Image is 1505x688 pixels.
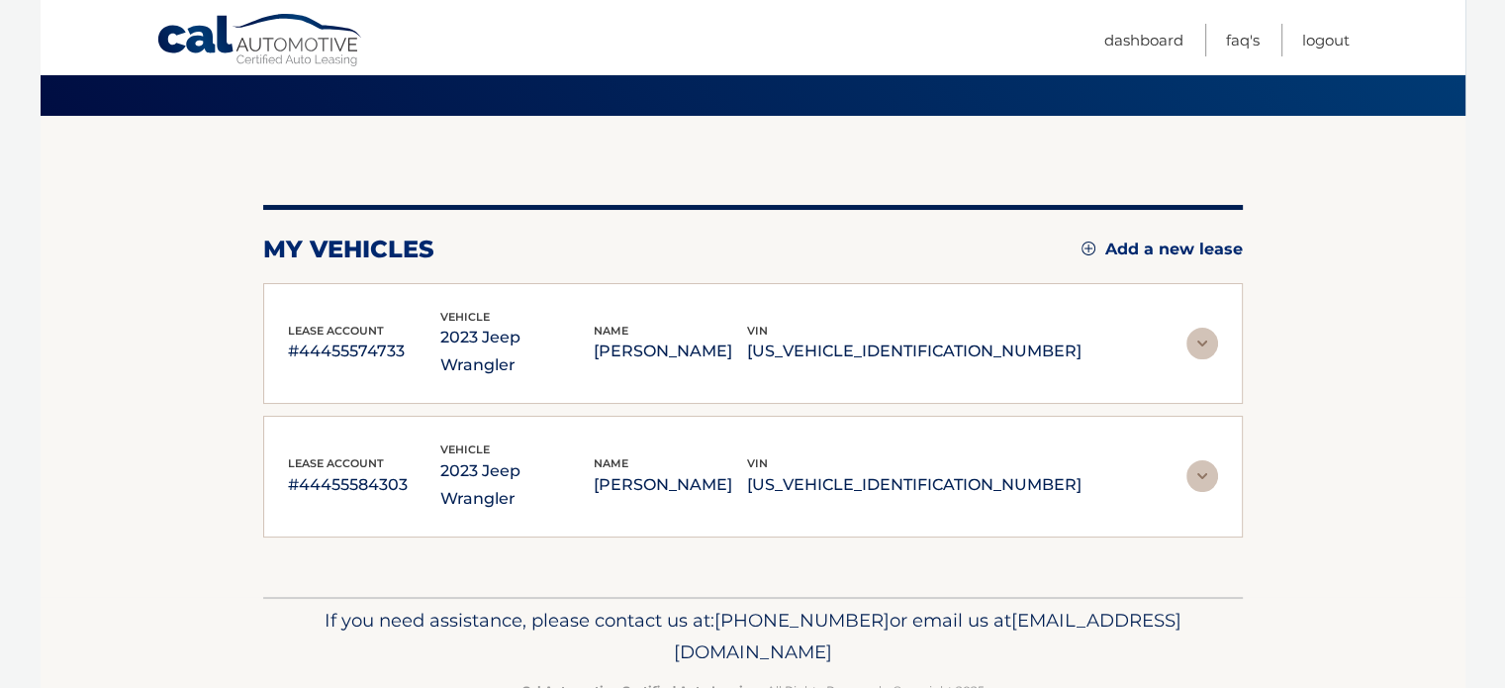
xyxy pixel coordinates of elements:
p: [PERSON_NAME] [594,471,747,499]
p: [US_VEHICLE_IDENTIFICATION_NUMBER] [747,338,1082,365]
span: lease account [288,324,384,338]
span: [EMAIL_ADDRESS][DOMAIN_NAME] [674,609,1181,663]
p: #44455584303 [288,471,441,499]
img: accordion-rest.svg [1186,460,1218,492]
p: 2023 Jeep Wrangler [440,324,594,379]
span: vin [747,456,768,470]
h2: my vehicles [263,235,434,264]
p: 2023 Jeep Wrangler [440,457,594,513]
img: add.svg [1082,242,1095,255]
a: FAQ's [1226,24,1260,56]
span: vehicle [440,442,490,456]
img: accordion-rest.svg [1186,328,1218,359]
a: Add a new lease [1082,240,1243,259]
span: name [594,324,628,338]
a: Cal Automotive [156,13,364,70]
span: name [594,456,628,470]
p: [PERSON_NAME] [594,338,747,365]
span: vehicle [440,310,490,324]
span: [PHONE_NUMBER] [714,609,890,632]
p: [US_VEHICLE_IDENTIFICATION_NUMBER] [747,471,1082,499]
p: #44455574733 [288,338,441,365]
span: vin [747,324,768,338]
a: Logout [1302,24,1350,56]
p: If you need assistance, please contact us at: or email us at [276,605,1230,668]
a: Dashboard [1104,24,1183,56]
span: lease account [288,456,384,470]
